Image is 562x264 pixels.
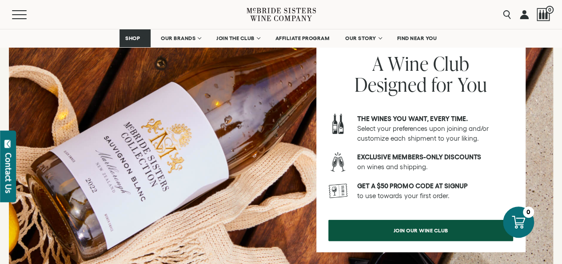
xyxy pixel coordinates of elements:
[433,50,469,77] span: Club
[357,181,513,201] p: to use towards your first order.
[345,35,376,41] span: OUR STORY
[378,222,464,239] span: Join our wine club
[328,220,513,241] a: Join our wine club
[4,153,13,193] div: Contact Us
[211,29,265,47] a: JOIN THE CLUB
[431,71,453,97] span: for
[357,115,468,122] strong: The wines you want, every time.
[270,29,335,47] a: AFFILIATE PROGRAM
[125,35,140,41] span: SHOP
[372,50,383,77] span: A
[12,10,44,19] button: Mobile Menu Trigger
[357,153,481,161] strong: Exclusive members-only discounts
[458,71,487,97] span: You
[523,207,534,218] div: 0
[357,114,513,143] p: Select your preferences upon joining and/or customize each shipment to your liking.
[339,29,387,47] a: OUR STORY
[216,35,255,41] span: JOIN THE CLUB
[388,50,428,77] span: Wine
[391,29,443,47] a: FIND NEAR YOU
[120,29,151,47] a: SHOP
[161,35,195,41] span: OUR BRANDS
[357,182,468,190] strong: GET A $50 PROMO CODE AT SIGNUP
[155,29,206,47] a: OUR BRANDS
[397,35,437,41] span: FIND NEAR YOU
[357,152,513,172] p: on wines and shipping.
[355,71,427,97] span: Designed
[546,6,554,14] span: 0
[275,35,330,41] span: AFFILIATE PROGRAM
